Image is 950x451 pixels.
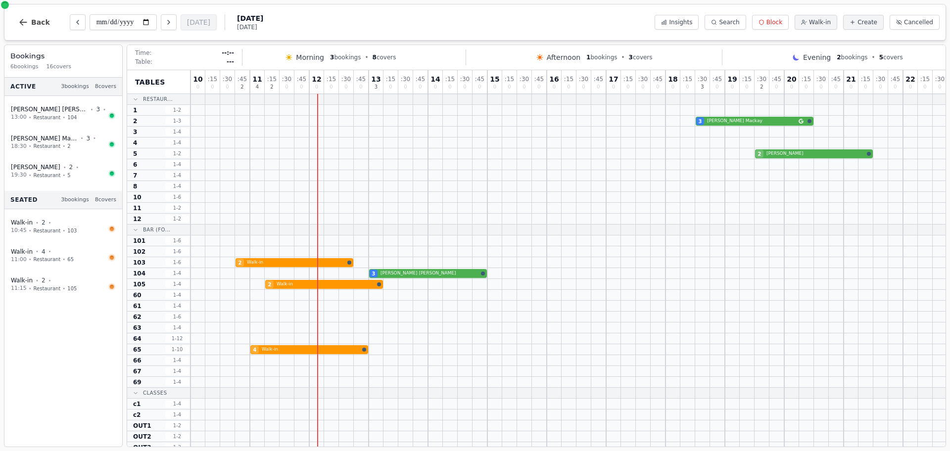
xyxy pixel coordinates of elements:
span: : 15 [564,76,573,82]
span: Cancelled [904,18,933,26]
span: 1 - 2 [165,433,189,440]
span: [DATE] [237,23,263,31]
span: • [621,53,625,61]
span: 0 [656,85,659,90]
span: : 45 [831,76,841,82]
span: : 30 [698,76,707,82]
span: Time: [135,49,151,57]
span: 1 - 4 [165,161,189,168]
span: 3 [701,85,704,90]
span: 0 [285,85,288,90]
span: Insights [669,18,692,26]
span: 1 - 2 [165,444,189,451]
span: • [76,164,79,171]
span: 0 [775,85,778,90]
span: 1 - 2 [165,106,189,114]
span: 0 [626,85,629,90]
span: : 15 [623,76,633,82]
span: 4 [253,346,257,354]
span: Walk-in [277,281,375,288]
span: 0 [938,85,941,90]
span: • [36,219,39,226]
span: Evening [803,52,831,62]
span: 1 - 4 [165,270,189,277]
span: • [81,135,84,142]
span: 1 - 6 [165,259,189,266]
span: : 30 [223,76,232,82]
button: [PERSON_NAME] •2•19:30•Restaurant•5 [4,158,122,185]
span: 0 [612,85,615,90]
span: 2 [268,281,272,288]
span: 11 [133,204,142,212]
span: 63 [133,324,142,332]
span: 1 - 4 [165,324,189,331]
span: Morning [296,52,324,62]
span: • [62,256,65,263]
span: 12 [133,215,142,223]
span: : 15 [505,76,514,82]
span: 0 [463,85,466,90]
span: [PERSON_NAME] Mackay [11,135,78,142]
span: 19:30 [11,171,27,180]
span: 3 [330,54,334,61]
button: Walk-in •4•11:00•Restaurant•65 [4,242,122,270]
span: 0 [894,85,897,90]
span: 1 - 2 [165,422,189,429]
span: 1 - 4 [165,182,189,190]
span: 1 - 4 [165,302,189,310]
span: 11:00 [11,256,27,264]
span: : 15 [327,76,336,82]
span: • [93,135,96,142]
button: Search [705,15,746,30]
button: Create [843,15,884,30]
span: • [103,106,106,113]
span: 3 [372,270,376,277]
span: 0 [419,85,422,90]
span: [PERSON_NAME] [11,163,60,171]
span: 11:15 [11,284,27,293]
span: 0 [211,85,214,90]
span: • [365,53,368,61]
span: 2 [42,276,46,284]
span: bookings [586,53,617,61]
span: 5 [879,54,883,61]
span: • [29,285,32,292]
span: • [62,142,65,150]
span: • [62,227,65,234]
span: 15 [490,76,499,83]
span: Restaurant [34,285,61,292]
span: 3 [86,135,90,142]
span: Walk-in [11,248,33,256]
span: : 45 [712,76,722,82]
span: 0 [344,85,347,90]
button: Back [10,10,58,34]
span: 0 [448,85,451,90]
span: : 45 [653,76,663,82]
span: covers [879,53,903,61]
span: 0 [493,85,496,90]
span: 1 - 4 [165,411,189,418]
span: 3 [629,54,633,61]
span: 0 [641,85,644,90]
span: 62 [133,313,142,321]
span: 7 [133,172,137,180]
span: : 15 [802,76,811,82]
span: 16 covers [47,63,71,71]
span: 0 [805,85,807,90]
span: [PERSON_NAME] [766,150,865,157]
span: 2 [133,117,137,125]
svg: Google booking [799,119,804,124]
span: 0 [864,85,867,90]
span: Walk-in [809,18,831,26]
svg: Google booking [99,136,104,141]
span: --- [227,58,234,66]
span: 0 [567,85,570,90]
span: [PERSON_NAME] Mackay [707,118,797,125]
span: 104 [133,270,145,277]
span: • [872,53,875,61]
span: 0 [196,85,199,90]
span: : 45 [416,76,425,82]
span: Back [31,19,50,26]
span: 0 [819,85,822,90]
span: 3 bookings [61,196,89,204]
